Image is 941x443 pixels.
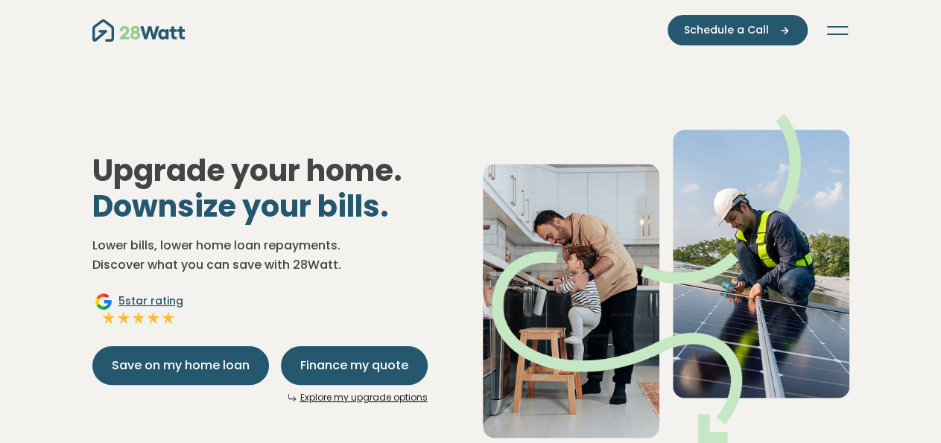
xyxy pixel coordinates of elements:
[131,310,146,325] img: Full star
[826,23,849,38] button: Toggle navigation
[92,293,186,328] a: Google5star ratingFull starFull starFull starFull starFull star
[92,15,849,45] nav: Main navigation
[684,22,769,38] span: Schedule a Call
[92,185,389,227] span: Downsize your bills.
[483,114,849,443] img: Dad helping toddler
[92,19,185,42] img: 28Watt
[281,346,428,385] button: Finance my quote
[146,310,161,325] img: Full star
[92,236,459,274] p: Lower bills, lower home loan repayments. Discover what you can save with 28Watt.
[112,357,250,375] span: Save on my home loan
[101,310,116,325] img: Full star
[95,293,113,310] img: Google
[116,310,131,325] img: Full star
[92,346,269,385] button: Save on my home loan
[300,357,408,375] span: Finance my quote
[668,15,808,45] button: Schedule a Call
[300,391,428,404] a: Explore my upgrade options
[118,293,183,309] span: 5 star rating
[92,153,459,224] h1: Upgrade your home.
[161,310,176,325] img: Full star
